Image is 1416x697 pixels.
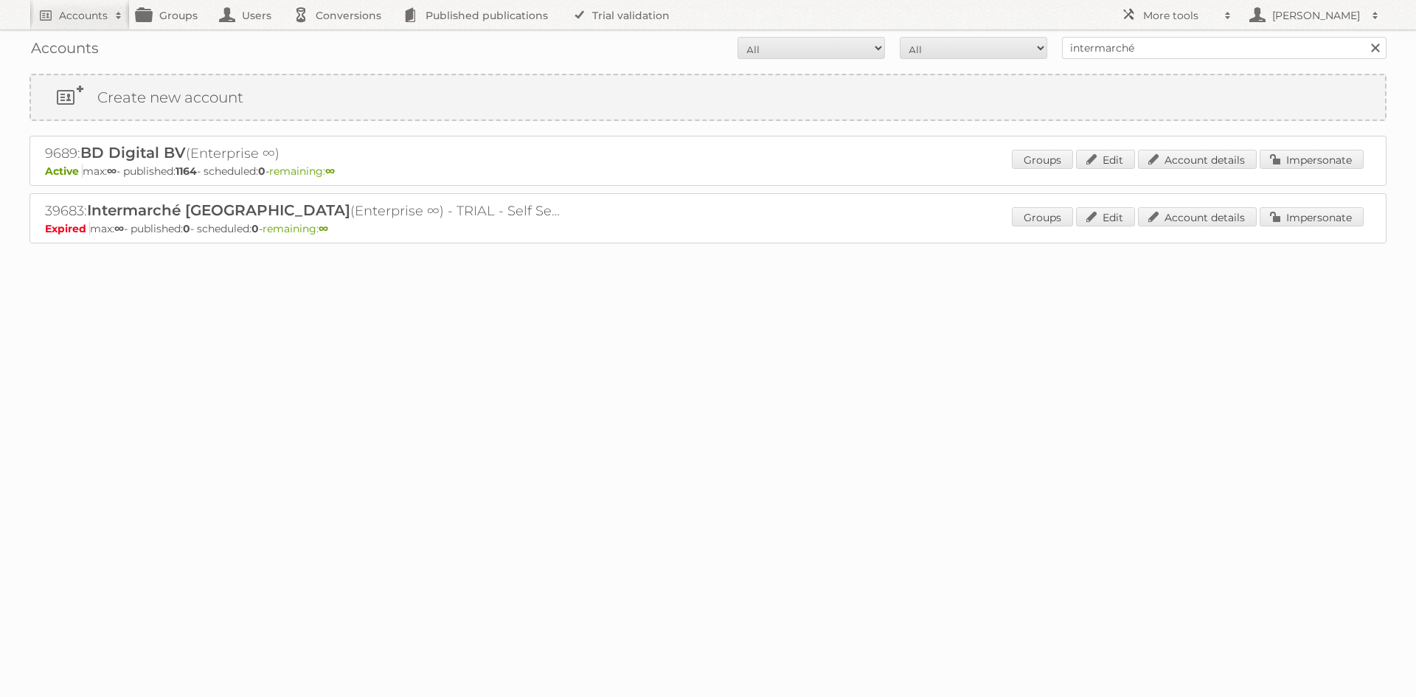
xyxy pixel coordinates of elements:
span: remaining: [263,222,328,235]
a: Edit [1076,207,1135,226]
span: Expired [45,222,90,235]
a: Account details [1138,150,1257,169]
strong: 1164 [176,164,197,178]
span: Active [45,164,83,178]
strong: ∞ [114,222,124,235]
a: Create new account [31,75,1385,119]
p: max: - published: - scheduled: - [45,222,1371,235]
a: Groups [1012,207,1073,226]
h2: 39683: (Enterprise ∞) - TRIAL - Self Service [45,201,561,221]
h2: More tools [1143,8,1217,23]
span: remaining: [269,164,335,178]
a: Impersonate [1260,150,1364,169]
strong: ∞ [107,164,117,178]
a: Impersonate [1260,207,1364,226]
strong: 0 [258,164,265,178]
strong: ∞ [325,164,335,178]
a: Account details [1138,207,1257,226]
span: Intermarché [GEOGRAPHIC_DATA] [87,201,350,219]
h2: 9689: (Enterprise ∞) [45,144,561,163]
a: Edit [1076,150,1135,169]
span: BD Digital BV [80,144,186,162]
h2: [PERSON_NAME] [1268,8,1364,23]
strong: 0 [251,222,259,235]
h2: Accounts [59,8,108,23]
a: Groups [1012,150,1073,169]
strong: 0 [183,222,190,235]
p: max: - published: - scheduled: - [45,164,1371,178]
strong: ∞ [319,222,328,235]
